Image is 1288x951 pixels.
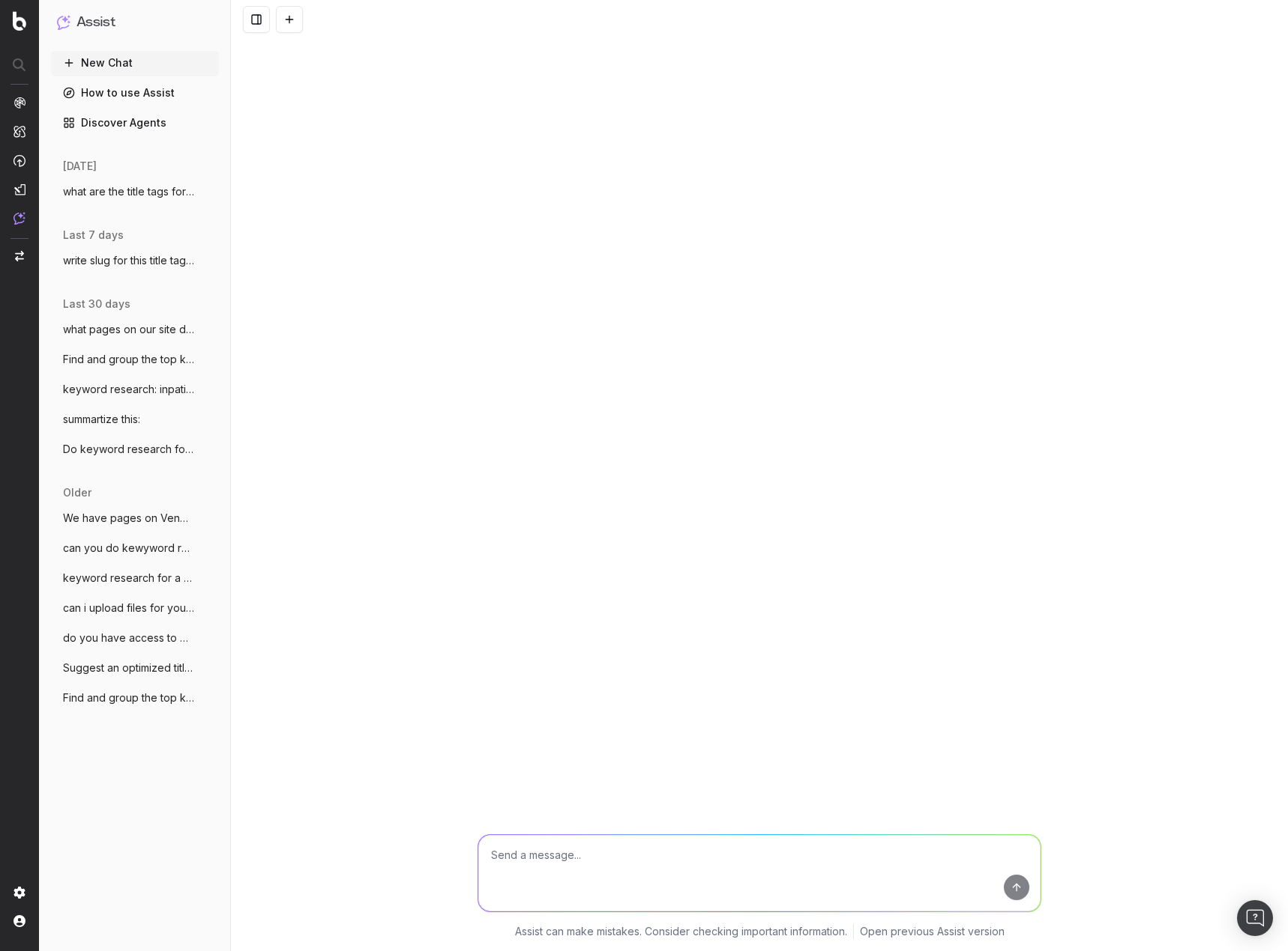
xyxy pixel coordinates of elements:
[63,485,91,500] span: older
[51,317,219,341] button: what pages on our site deal with shift d
[13,915,25,927] img: My account
[51,180,219,204] button: what are the title tags for pages dealin
[63,601,195,616] span: can i upload files for you to analyze
[51,407,219,431] button: summartize this:
[13,11,26,31] img: Botify logo
[63,690,195,705] span: Find and group the top keywords for acco
[51,111,219,135] a: Discover Agents
[63,442,195,457] span: Do keyword research for a lawsuit invest
[51,81,219,105] a: How to use Assist
[63,660,195,675] span: Suggest an optimized title and descripti
[51,249,219,273] button: write slug for this title tag: Starwood
[51,536,219,560] button: can you do kewyword research for this pa
[63,412,140,427] span: summartize this:
[13,887,25,899] img: Setting
[63,631,195,645] span: do you have access to my SEM Rush data
[63,511,195,526] span: We have pages on Venmo and CashApp refer
[51,437,219,461] button: Do keyword research for a lawsuit invest
[63,322,195,337] span: what pages on our site deal with shift d
[1237,900,1273,936] div: Open Intercom Messenger
[515,924,847,939] p: Assist can make mistakes. Consider checking important information.
[51,377,219,401] button: keyword research: inpatient rehab
[63,253,195,268] span: write slug for this title tag: Starwood
[51,596,219,620] button: can i upload files for you to analyze
[76,12,115,33] h1: Assist
[51,656,219,680] button: Suggest an optimized title and descripti
[63,159,97,174] span: [DATE]
[13,97,25,109] img: Analytics
[63,571,195,586] span: keyword research for a page about a mass
[63,541,195,556] span: can you do kewyword research for this pa
[15,251,24,261] img: Switch project
[13,183,25,195] img: Studio
[51,51,219,75] button: New Chat
[13,154,25,167] img: Activation
[63,352,195,367] span: Find and group the top keywords for sta
[63,228,124,243] span: last 7 days
[51,347,219,371] button: Find and group the top keywords for sta
[57,12,213,33] button: Assist
[13,125,25,138] img: Intelligence
[51,506,219,530] button: We have pages on Venmo and CashApp refer
[860,924,1005,939] a: Open previous Assist version
[51,566,219,590] button: keyword research for a page about a mass
[51,626,219,650] button: do you have access to my SEM Rush data
[57,15,70,29] img: Assist
[63,382,195,397] span: keyword research: inpatient rehab
[51,686,219,710] button: Find and group the top keywords for acco
[13,212,25,225] img: Assist
[63,184,195,199] span: what are the title tags for pages dealin
[63,297,130,312] span: last 30 days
